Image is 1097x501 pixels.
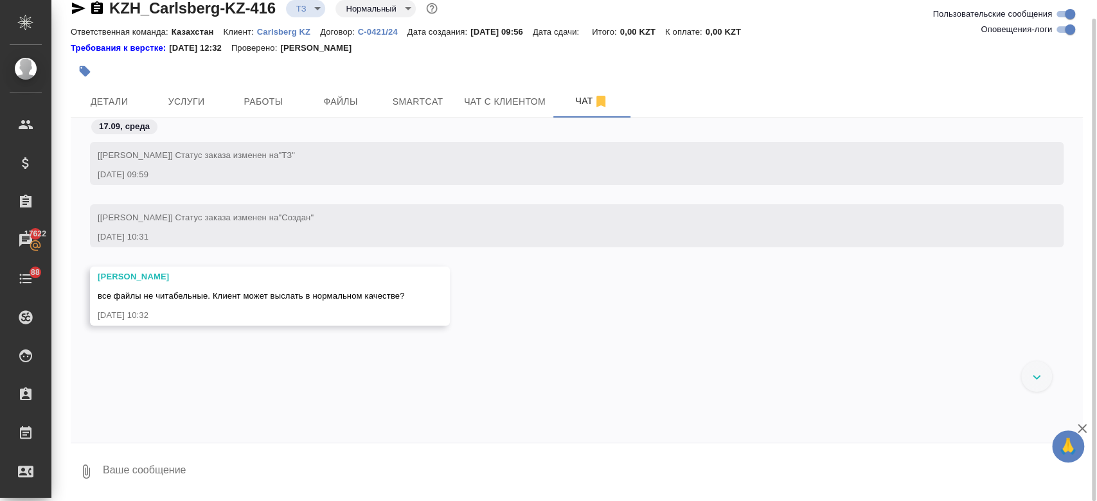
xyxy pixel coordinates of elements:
span: Пользовательские сообщения [932,8,1052,21]
span: все файлы не читабельные. Клиент может выслать в нормальном качестве? [98,291,405,301]
p: Клиент: [223,27,256,37]
a: 88 [3,263,48,295]
svg: Отписаться [593,94,609,109]
span: Чат с клиентом [464,94,546,110]
p: 0,00 KZT [706,27,751,37]
p: 17.09, среда [99,120,150,133]
span: Детали [78,94,140,110]
span: Услуги [156,94,217,110]
p: Ответственная команда: [71,27,172,37]
p: Дата сдачи: [533,27,582,37]
button: Добавить тэг [71,57,99,85]
a: Требования к верстке: [71,42,169,55]
span: Работы [233,94,294,110]
p: Итого: [592,27,620,37]
span: [[PERSON_NAME]] Статус заказа изменен на [98,213,314,222]
span: Чат [561,93,623,109]
span: 17622 [17,227,54,240]
button: 🙏 [1052,430,1084,462]
div: [PERSON_NAME] [98,270,405,283]
span: "Создан" [278,213,314,222]
p: Казахстан [172,27,224,37]
a: С-0421/24 [358,26,407,37]
span: Оповещения-логи [981,23,1052,36]
p: К оплате: [665,27,706,37]
a: Carlsberg KZ [257,26,320,37]
div: [DATE] 09:59 [98,168,1019,181]
p: [DATE] 09:56 [470,27,533,37]
p: 0,00 KZT [620,27,665,37]
span: 🙏 [1057,433,1079,460]
button: Скопировать ссылку для ЯМессенджера [71,1,86,16]
a: 17622 [3,224,48,256]
span: Файлы [310,94,371,110]
p: Договор: [320,27,358,37]
div: [DATE] 10:31 [98,231,1019,243]
span: "ТЗ" [278,150,295,160]
div: [DATE] 10:32 [98,309,405,322]
p: Дата создания: [407,27,470,37]
p: Проверено: [231,42,281,55]
span: 88 [23,266,48,279]
p: [PERSON_NAME] [280,42,361,55]
p: С-0421/24 [358,27,407,37]
span: Smartcat [387,94,449,110]
p: Carlsberg KZ [257,27,320,37]
button: Нормальный [342,3,400,14]
p: [DATE] 12:32 [169,42,231,55]
button: Скопировать ссылку [89,1,105,16]
button: ТЗ [292,3,310,14]
div: Нажми, чтобы открыть папку с инструкцией [71,42,169,55]
span: [[PERSON_NAME]] Статус заказа изменен на [98,150,295,160]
